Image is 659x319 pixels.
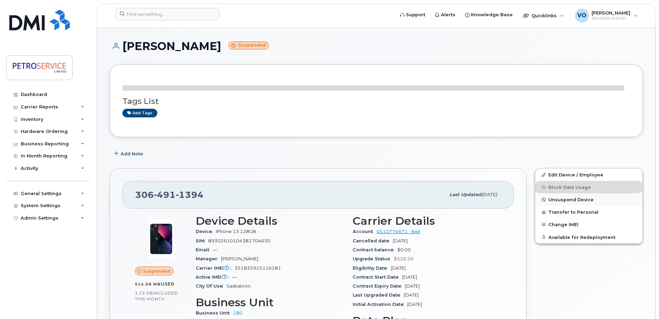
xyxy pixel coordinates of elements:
span: City Of Use [196,283,226,289]
span: [DATE] [393,238,408,243]
span: [DATE] [481,192,497,197]
span: 351835925116281 [234,265,281,271]
span: [DATE] [402,274,417,280]
button: Add Note [110,147,149,160]
span: Contract balance [353,247,397,252]
h3: Device Details [196,215,344,227]
span: used [161,281,175,287]
h3: Business Unit [196,296,344,309]
button: Unsuspend Device [535,193,642,206]
span: included this month [135,290,178,302]
span: Active IMEI [196,274,232,280]
button: Change IMEI [535,218,642,231]
span: Cancelled date [353,238,393,243]
span: — [232,274,237,280]
span: 89302610104381704630 [208,238,270,243]
span: [DATE] [404,292,419,298]
span: Unsuspend Device [548,197,594,202]
a: Add tags [122,109,157,117]
span: iPhone 13 128GB [216,229,256,234]
button: Block Data Usage [535,181,642,193]
span: Manager [196,256,221,261]
a: 180 [233,310,242,316]
button: Transfer to Personal [535,206,642,218]
span: Business Unit [196,310,233,316]
img: image20231002-3703462-1ig824h.jpeg [140,218,182,260]
span: [DATE] [407,302,422,307]
button: Available for Redeployment [535,231,642,243]
span: Initial Activation Date [353,302,407,307]
h1: [PERSON_NAME] [110,40,643,52]
span: [DATE] [405,283,420,289]
span: Carrier IMEI [196,265,234,271]
span: [DATE] [391,265,406,271]
span: 3.33 GB [135,291,153,296]
h3: Tags List [122,97,630,106]
span: Last Upgraded Date [353,292,404,298]
a: 0510774671 - Bell [377,229,420,234]
span: Device [196,229,216,234]
span: Contract Expiry Date [353,283,405,289]
span: SIM [196,238,208,243]
span: Account [353,229,377,234]
span: $0.00 [397,247,411,252]
span: [PERSON_NAME] [221,256,258,261]
small: Suspended [228,41,269,49]
span: Last updated [449,192,481,197]
span: Suspended [143,268,170,274]
span: Contract Start Date [353,274,402,280]
a: Edit Device / Employee [535,168,642,181]
span: Available for Redeployment [548,234,615,240]
span: 306 [135,190,204,200]
span: 514.58 MB [135,282,161,287]
span: 1394 [176,190,204,200]
h3: Carrier Details [353,215,501,227]
span: Email [196,247,213,252]
span: — [213,247,217,252]
span: 491 [154,190,176,200]
span: Upgrade Status [353,256,394,261]
span: Add Note [121,151,143,157]
span: $520.26 [394,256,414,261]
span: Saskatoon [226,283,251,289]
span: Eligibility Date [353,265,391,271]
